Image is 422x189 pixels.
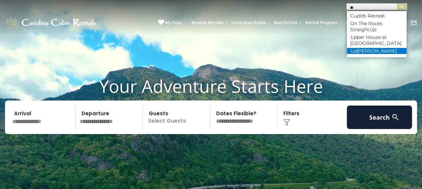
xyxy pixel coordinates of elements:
[410,19,417,26] img: mail-regular-white.png
[145,106,210,129] p: Select Guests
[5,16,98,29] img: White-1-1-2.png
[369,26,376,33] em: Up
[5,76,417,97] h1: Your Adventure Starts Here
[354,13,360,19] em: up
[283,119,290,126] img: filter--v1.png
[342,18,362,27] a: About
[228,18,269,27] a: Local Area Guide
[347,48,407,54] li: [PERSON_NAME]
[158,19,182,26] a: My Favs
[347,106,412,129] button: Search
[188,18,227,27] a: Browse Rentals
[166,20,182,26] span: My Favs
[347,34,407,46] li: per House at [GEOGRAPHIC_DATA]
[347,20,407,33] li: On The Rocks Straight
[350,48,357,54] em: Up
[350,34,357,40] em: Up
[391,113,400,121] img: search-regular-white.png
[302,18,341,27] a: Rental Program
[347,13,407,19] li: C ids Retreat
[271,18,301,27] a: Real Estate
